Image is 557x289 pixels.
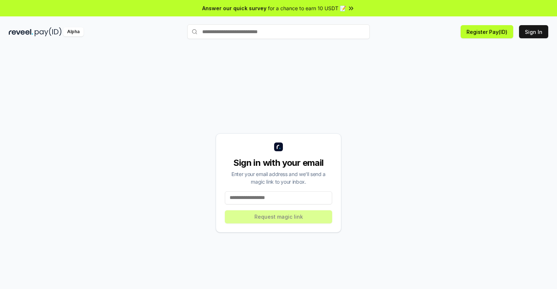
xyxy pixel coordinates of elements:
span: Answer our quick survey [202,4,266,12]
span: for a chance to earn 10 USDT 📝 [268,4,346,12]
img: logo_small [274,142,283,151]
button: Sign In [519,25,548,38]
button: Register Pay(ID) [461,25,513,38]
div: Enter your email address and we’ll send a magic link to your inbox. [225,170,332,185]
img: pay_id [35,27,62,36]
img: reveel_dark [9,27,33,36]
div: Sign in with your email [225,157,332,169]
div: Alpha [63,27,84,36]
